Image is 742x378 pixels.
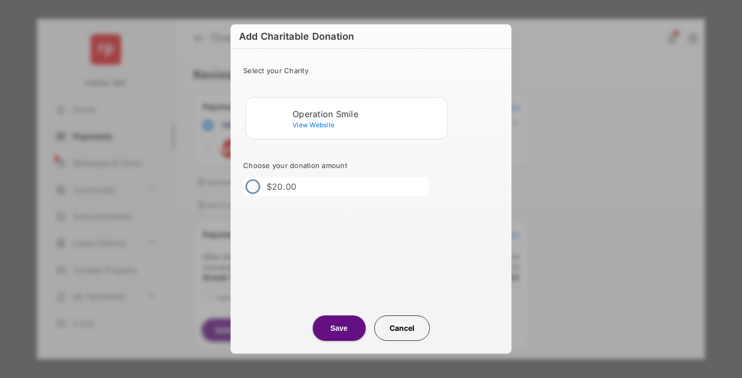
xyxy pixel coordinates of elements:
button: Cancel [374,315,430,341]
span: View Website [293,121,334,129]
span: Select your Charity [243,66,308,75]
label: $20.00 [267,181,297,192]
button: Save [313,315,366,341]
span: Choose your donation amount [243,161,347,170]
h6: Add Charitable Donation [231,24,511,49]
div: Operation Smile [293,109,443,119]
